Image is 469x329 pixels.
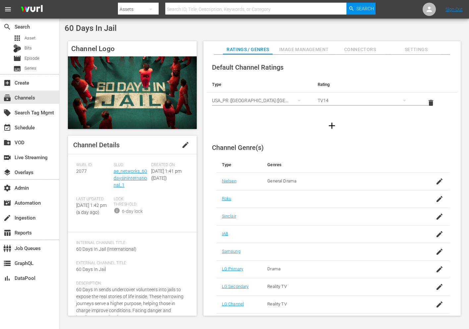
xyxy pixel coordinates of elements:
th: Genres [262,157,425,173]
span: 2077 [76,168,87,174]
button: delete [423,95,439,111]
span: Bits [25,45,32,51]
h4: Channel Logo [68,41,197,56]
button: edit [178,137,193,153]
span: info [114,207,120,214]
span: Default Channel Ratings [212,63,284,71]
a: Sign Out [445,7,463,12]
span: 60 Days In Jail [76,267,106,272]
span: menu [4,5,12,13]
a: LG Channel [222,301,244,306]
span: GraphQL [3,259,11,267]
span: Overlays [3,168,11,176]
span: Wurl ID: [76,163,110,168]
span: Automation [3,199,11,207]
a: LG Primary [222,266,243,271]
span: Slug: [114,163,148,168]
a: Samsung [222,249,240,254]
img: 60 Days In Jail [68,56,197,129]
span: Connectors [335,45,385,54]
span: VOD [3,139,11,147]
span: Image Management [279,45,329,54]
span: 60 Days In Jail (International) [76,246,136,252]
table: simple table [207,77,457,113]
div: TV14 [318,91,413,110]
span: 60 Days In Jail [65,24,117,33]
span: Asset [25,35,35,41]
th: Rating [312,77,418,93]
span: Live Streaming [3,154,11,162]
span: Search Tag Mgmt [3,109,11,117]
span: Asset [13,34,21,42]
span: Description: [76,281,185,286]
span: DataPool [3,274,11,282]
th: Type [207,77,312,93]
span: Job Queues [3,244,11,252]
a: IAB [222,231,228,236]
span: Internal Channel Title: [76,240,185,246]
span: [DATE] 1:41 pm ([DATE]) [151,168,182,181]
span: Series [25,65,36,72]
button: Search [346,3,376,15]
span: Search [356,3,374,15]
span: Channel Details [73,141,120,149]
a: ae_networks_60daysininternational_1 [114,168,147,188]
img: ans4CAIJ8jUAAAAAAAAAAAAAAAAAAAAAAAAgQb4GAAAAAAAAAAAAAAAAAAAAAAAAJMjXAAAAAAAAAAAAAAAAAAAAAAAAgAT5G... [16,2,48,17]
span: Last Updated: [76,197,110,202]
span: Admin [3,184,11,192]
span: Lock Threshold: [114,197,148,207]
span: edit [182,141,189,149]
span: Create [3,79,11,87]
span: delete [427,99,435,107]
div: USA_PR ([GEOGRAPHIC_DATA] ([GEOGRAPHIC_DATA])) [212,91,307,110]
div: 6-day lock [122,208,143,215]
a: LG Secondary [222,284,249,289]
span: External Channel Title: [76,261,185,266]
span: Search [3,23,11,31]
span: [DATE] 1:42 pm (a day ago) [76,203,107,215]
span: Episode [25,55,39,62]
div: Bits [13,44,21,52]
span: Schedule [3,124,11,132]
span: Episode [13,54,21,62]
th: Type [217,157,262,173]
span: Channel Genre(s) [212,144,264,152]
span: Ratings / Genres [223,45,273,54]
span: Series [13,65,21,73]
a: Nielsen [222,178,236,183]
a: Roku [222,196,232,201]
span: Settings [391,45,441,54]
span: Reports [3,229,11,237]
span: 60 Days In sends undercover volunteers into jails to expose the real stories of life inside. Thes... [76,287,183,320]
a: Sinclair [222,214,236,219]
span: Channels [3,94,11,102]
span: Created On: [151,163,185,168]
span: Ingestion [3,214,11,222]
